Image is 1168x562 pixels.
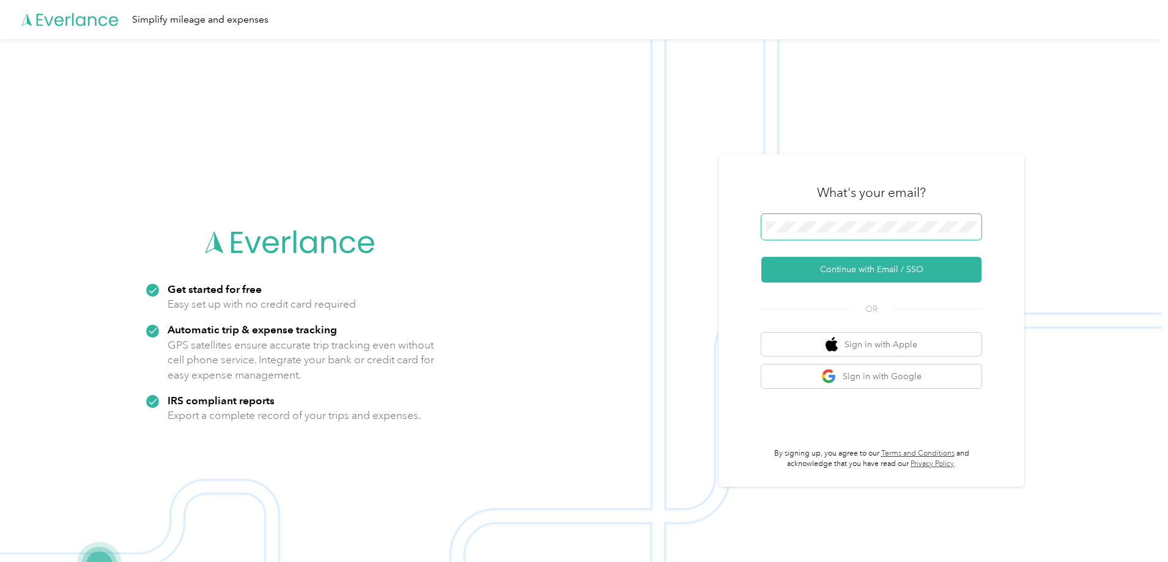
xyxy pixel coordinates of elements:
h3: What's your email? [817,184,926,201]
img: google logo [821,369,837,384]
button: google logoSign in with Google [761,364,981,388]
p: GPS satellites ensure accurate trip tracking even without cell phone service. Integrate your bank... [168,338,435,383]
button: Continue with Email / SSO [761,257,981,283]
img: apple logo [826,337,838,352]
p: By signing up, you agree to our and acknowledge that you have read our . [761,448,981,470]
strong: Get started for free [168,283,262,295]
strong: IRS compliant reports [168,394,275,407]
strong: Automatic trip & expense tracking [168,323,337,336]
p: Export a complete record of your trips and expenses. [168,408,421,423]
span: OR [850,303,893,316]
div: Simplify mileage and expenses [132,12,268,28]
p: Easy set up with no credit card required [168,297,356,312]
a: Privacy Policy [911,459,954,468]
a: Terms and Conditions [881,449,955,458]
button: apple logoSign in with Apple [761,333,981,357]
